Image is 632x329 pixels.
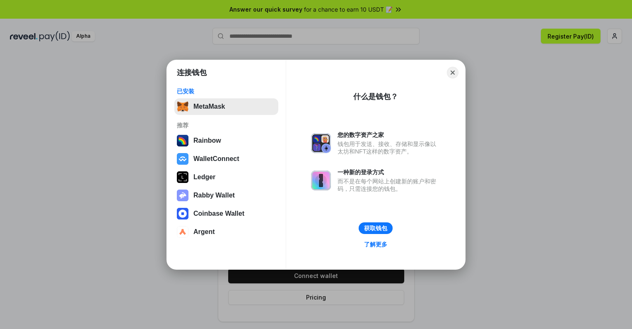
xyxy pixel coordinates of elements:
div: Rainbow [193,137,221,144]
div: 了解更多 [364,241,387,248]
button: WalletConnect [174,151,278,167]
div: 而不是在每个网站上创建新的账户和密码，只需连接您的钱包。 [338,178,440,193]
h1: 连接钱包 [177,68,207,78]
button: 获取钱包 [359,222,393,234]
img: svg+xml,%3Csvg%20width%3D%2228%22%20height%3D%2228%22%20viewBox%3D%220%200%2028%2028%22%20fill%3D... [177,153,188,165]
div: 获取钱包 [364,224,387,232]
img: svg+xml,%3Csvg%20width%3D%2228%22%20height%3D%2228%22%20viewBox%3D%220%200%2028%2028%22%20fill%3D... [177,226,188,238]
button: MetaMask [174,98,278,115]
div: 什么是钱包？ [353,92,398,102]
div: 一种新的登录方式 [338,168,440,176]
div: 已安装 [177,88,276,95]
a: 了解更多 [359,239,392,250]
div: 您的数字资产之家 [338,131,440,139]
img: svg+xml,%3Csvg%20xmlns%3D%22http%3A%2F%2Fwww.w3.org%2F2000%2Fsvg%22%20fill%3D%22none%22%20viewBox... [311,133,331,153]
button: Coinbase Wallet [174,205,278,222]
div: WalletConnect [193,155,239,163]
img: svg+xml,%3Csvg%20xmlns%3D%22http%3A%2F%2Fwww.w3.org%2F2000%2Fsvg%22%20fill%3D%22none%22%20viewBox... [311,171,331,190]
button: Close [447,67,458,78]
button: Argent [174,224,278,240]
div: Coinbase Wallet [193,210,244,217]
button: Rabby Wallet [174,187,278,204]
img: svg+xml,%3Csvg%20xmlns%3D%22http%3A%2F%2Fwww.w3.org%2F2000%2Fsvg%22%20fill%3D%22none%22%20viewBox... [177,190,188,201]
img: svg+xml,%3Csvg%20width%3D%2228%22%20height%3D%2228%22%20viewBox%3D%220%200%2028%2028%22%20fill%3D... [177,208,188,219]
button: Rainbow [174,132,278,149]
div: Ledger [193,173,215,181]
img: svg+xml,%3Csvg%20xmlns%3D%22http%3A%2F%2Fwww.w3.org%2F2000%2Fsvg%22%20width%3D%2228%22%20height%3... [177,171,188,183]
div: Argent [193,228,215,236]
div: 钱包用于发送、接收、存储和显示像以太坊和NFT这样的数字资产。 [338,140,440,155]
img: svg+xml,%3Csvg%20width%3D%22120%22%20height%3D%22120%22%20viewBox%3D%220%200%20120%20120%22%20fil... [177,135,188,146]
div: MetaMask [193,103,225,110]
button: Ledger [174,169,278,185]
div: 推荐 [177,122,276,129]
div: Rabby Wallet [193,192,235,199]
img: svg+xml,%3Csvg%20fill%3D%22none%22%20height%3D%2233%22%20viewBox%3D%220%200%2035%2033%22%20width%... [177,101,188,112]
